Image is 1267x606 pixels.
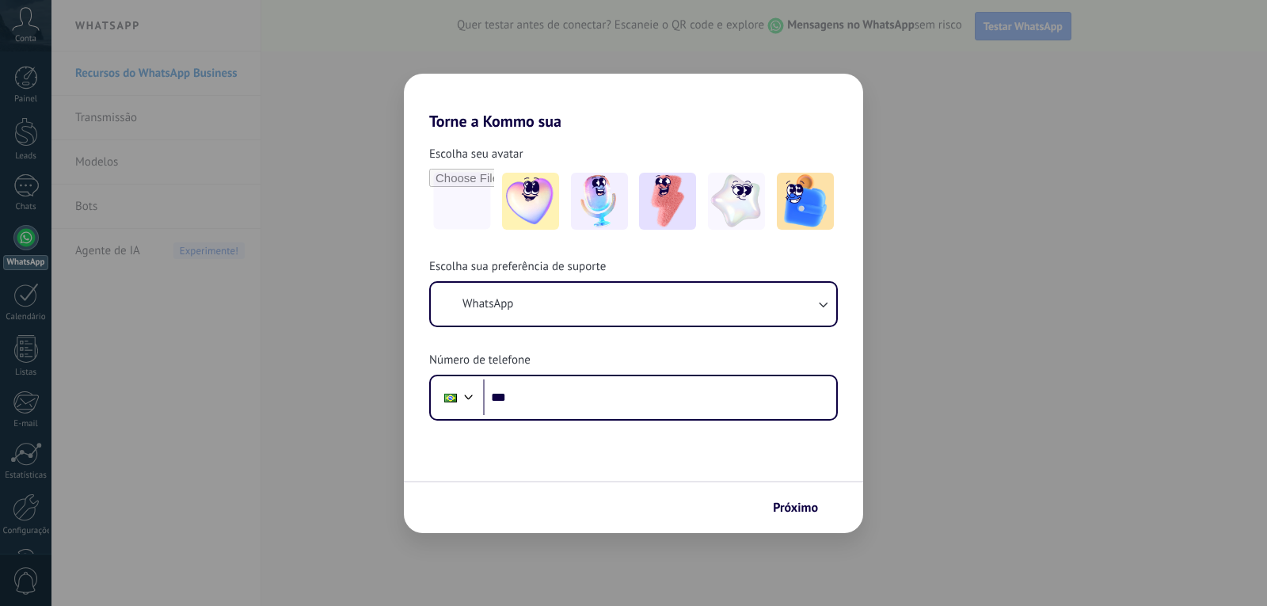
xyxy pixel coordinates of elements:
span: Escolha sua preferência de suporte [429,259,606,275]
img: -2.jpeg [571,173,628,230]
button: Próximo [766,494,839,521]
span: Próximo [773,502,818,513]
img: -5.jpeg [777,173,834,230]
h2: Torne a Kommo sua [404,74,863,131]
button: WhatsApp [431,283,836,326]
img: -1.jpeg [502,173,559,230]
span: WhatsApp [462,296,513,312]
span: Escolha seu avatar [429,147,523,162]
div: Brazil: + 55 [436,381,466,414]
img: -4.jpeg [708,173,765,230]
span: Número de telefone [429,353,531,368]
img: -3.jpeg [639,173,696,230]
